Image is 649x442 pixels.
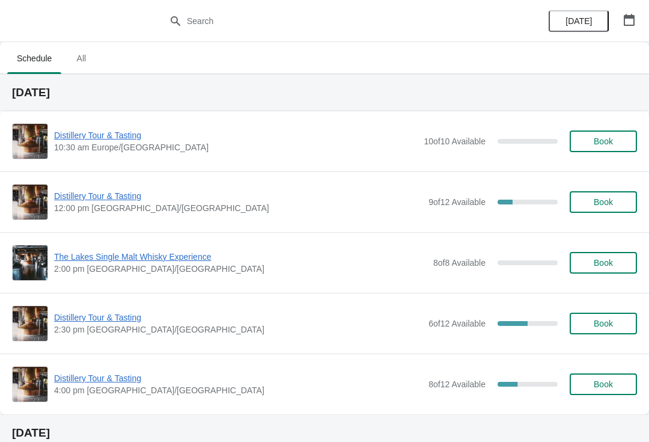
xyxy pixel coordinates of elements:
[54,190,422,202] span: Distillery Tour & Tasting
[186,10,487,32] input: Search
[13,185,47,219] img: Distillery Tour & Tasting | | 12:00 pm Europe/London
[570,313,637,334] button: Book
[54,372,422,384] span: Distillery Tour & Tasting
[570,130,637,152] button: Book
[54,202,422,214] span: 12:00 pm [GEOGRAPHIC_DATA]/[GEOGRAPHIC_DATA]
[12,427,637,439] h2: [DATE]
[54,129,418,141] span: Distillery Tour & Tasting
[433,258,486,268] span: 8 of 8 Available
[565,16,592,26] span: [DATE]
[12,87,637,99] h2: [DATE]
[54,384,422,396] span: 4:00 pm [GEOGRAPHIC_DATA]/[GEOGRAPHIC_DATA]
[428,197,486,207] span: 9 of 12 Available
[594,137,613,146] span: Book
[570,191,637,213] button: Book
[570,373,637,395] button: Book
[66,48,96,69] span: All
[424,137,486,146] span: 10 of 10 Available
[428,319,486,328] span: 6 of 12 Available
[54,312,422,324] span: Distillery Tour & Tasting
[13,124,47,159] img: Distillery Tour & Tasting | | 10:30 am Europe/London
[13,367,47,402] img: Distillery Tour & Tasting | | 4:00 pm Europe/London
[54,324,422,336] span: 2:30 pm [GEOGRAPHIC_DATA]/[GEOGRAPHIC_DATA]
[54,251,427,263] span: The Lakes Single Malt Whisky Experience
[570,252,637,274] button: Book
[594,379,613,389] span: Book
[594,197,613,207] span: Book
[13,245,47,280] img: The Lakes Single Malt Whisky Experience | | 2:00 pm Europe/London
[54,141,418,153] span: 10:30 am Europe/[GEOGRAPHIC_DATA]
[594,258,613,268] span: Book
[549,10,609,32] button: [DATE]
[594,319,613,328] span: Book
[428,379,486,389] span: 8 of 12 Available
[13,306,47,341] img: Distillery Tour & Tasting | | 2:30 pm Europe/London
[54,263,427,275] span: 2:00 pm [GEOGRAPHIC_DATA]/[GEOGRAPHIC_DATA]
[7,48,61,69] span: Schedule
